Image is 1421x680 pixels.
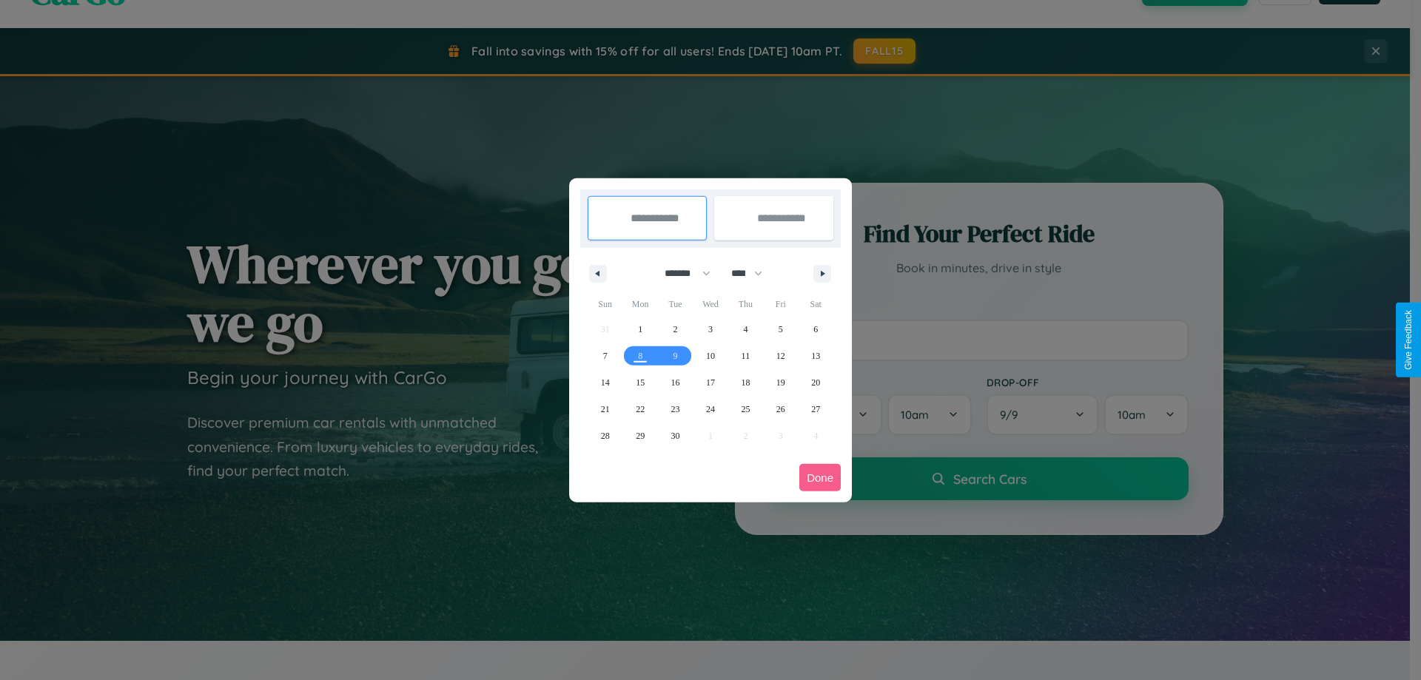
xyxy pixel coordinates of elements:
[728,396,763,423] button: 25
[673,316,678,343] span: 2
[776,369,785,396] span: 19
[622,292,657,316] span: Mon
[799,396,833,423] button: 27
[811,369,820,396] span: 20
[693,292,728,316] span: Wed
[799,369,833,396] button: 20
[673,343,678,369] span: 9
[741,396,750,423] span: 25
[693,369,728,396] button: 17
[658,343,693,369] button: 9
[588,369,622,396] button: 14
[763,316,798,343] button: 5
[799,343,833,369] button: 13
[671,423,680,449] span: 30
[603,343,608,369] span: 7
[658,396,693,423] button: 23
[693,316,728,343] button: 3
[601,369,610,396] span: 14
[728,343,763,369] button: 11
[741,369,750,396] span: 18
[779,316,783,343] span: 5
[811,343,820,369] span: 13
[776,396,785,423] span: 26
[776,343,785,369] span: 12
[728,292,763,316] span: Thu
[601,396,610,423] span: 21
[588,343,622,369] button: 7
[799,316,833,343] button: 6
[799,464,841,491] button: Done
[638,316,642,343] span: 1
[799,292,833,316] span: Sat
[622,343,657,369] button: 8
[638,343,642,369] span: 8
[671,396,680,423] span: 23
[693,343,728,369] button: 10
[588,423,622,449] button: 28
[622,369,657,396] button: 15
[811,396,820,423] span: 27
[763,292,798,316] span: Fri
[728,369,763,396] button: 18
[636,396,645,423] span: 22
[601,423,610,449] span: 28
[763,369,798,396] button: 19
[706,369,715,396] span: 17
[636,423,645,449] span: 29
[622,396,657,423] button: 22
[671,369,680,396] span: 16
[708,316,713,343] span: 3
[763,343,798,369] button: 12
[742,343,750,369] span: 11
[658,316,693,343] button: 2
[658,369,693,396] button: 16
[622,316,657,343] button: 1
[1403,310,1414,370] div: Give Feedback
[706,396,715,423] span: 24
[658,423,693,449] button: 30
[706,343,715,369] span: 10
[813,316,818,343] span: 6
[588,396,622,423] button: 21
[658,292,693,316] span: Tue
[763,396,798,423] button: 26
[693,396,728,423] button: 24
[636,369,645,396] span: 15
[622,423,657,449] button: 29
[728,316,763,343] button: 4
[588,292,622,316] span: Sun
[743,316,748,343] span: 4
